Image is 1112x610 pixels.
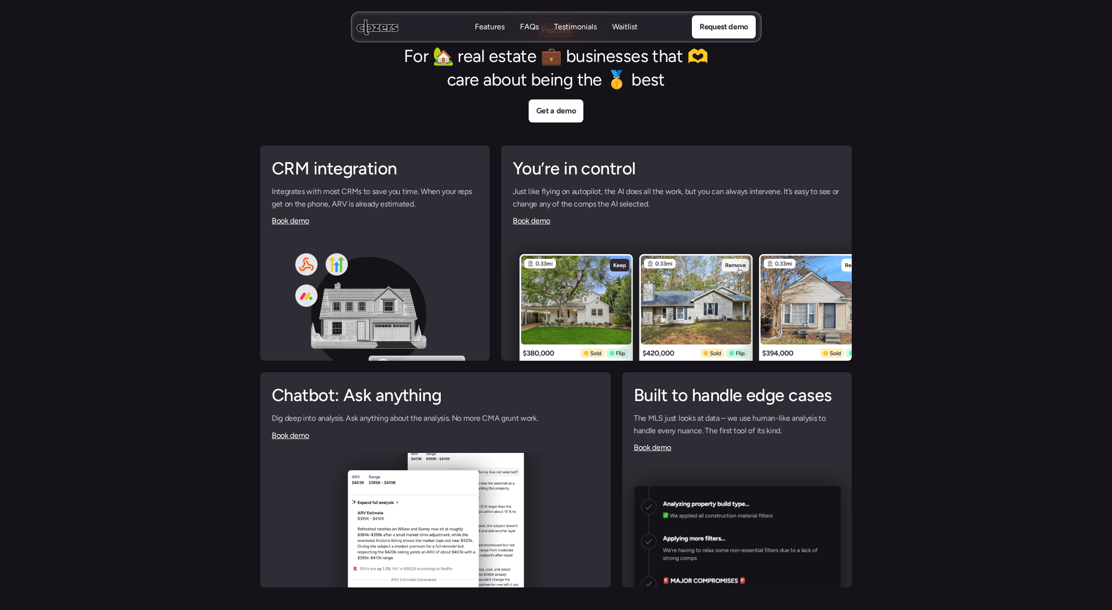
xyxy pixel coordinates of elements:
p: Integrates with most CRMs to save you time. When your reps get on the phone, ARV is already estim... [272,185,478,210]
h2: Built to handle edge cases [634,384,840,407]
a: Book demo [513,216,550,225]
p: Waitlist [612,22,638,32]
a: Book demo [272,216,309,225]
a: FeaturesFeatures [475,22,505,33]
p: Get a demo [536,105,576,117]
a: FAQsFAQs [520,22,539,33]
p: Just like flying on autopilot, the AI does all the work, but you can always intervene. It’s easy ... [513,185,840,210]
p: Waitlist [612,32,638,43]
p: Request demo [699,21,748,33]
p: Testimonials [554,32,597,43]
p: Features [475,22,505,32]
p: Testimonials [554,22,597,32]
a: WaitlistWaitlist [612,22,638,33]
h2: You’re in control [513,157,840,181]
p: Dig deep into analysis. Ask anything about the analysis. No more CMA grunt work. [272,412,599,425]
h2: For 🏡 real estate 💼 businesses that 🫶 care about being the 🥇 best [393,45,719,92]
a: Get a demo [529,99,584,122]
p: FAQs [520,22,539,32]
p: Features [475,32,505,43]
h2: Chatbot: Ask anything [272,384,599,407]
a: TestimonialsTestimonials [554,22,597,33]
p: The MLS just looks at data – we use human-like analysis to handle every nuance. The first tool of... [634,412,840,437]
p: FAQs [520,32,539,43]
h2: CRM integration [272,157,478,181]
a: Book demo [272,431,309,440]
a: Request demo [691,15,755,38]
a: Book demo [634,443,671,452]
